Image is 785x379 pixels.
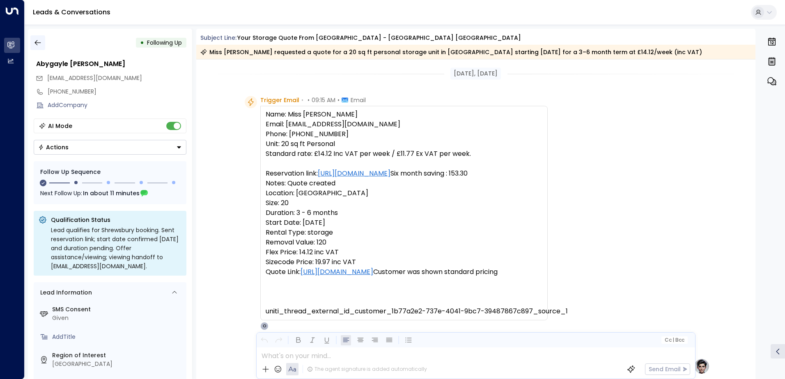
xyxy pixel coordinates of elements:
pre: Name: Miss [PERSON_NAME] Email: [EMAIL_ADDRESS][DOMAIN_NAME] Phone: [PHONE_NUMBER] Unit: 20 sq ft... [266,110,542,316]
div: Miss [PERSON_NAME] requested a quote for a 20 sq ft personal storage unit in [GEOGRAPHIC_DATA] st... [200,48,702,56]
div: AI Mode [48,122,72,130]
p: Qualification Status [51,216,181,224]
span: | [673,337,674,343]
span: [EMAIL_ADDRESS][DOMAIN_NAME] [47,74,142,82]
span: Email [351,96,366,104]
span: abygaylemillard@outlook.com [47,74,142,82]
span: • [337,96,340,104]
div: The agent signature is added automatically [307,365,427,373]
a: Leads & Conversations [33,7,110,17]
button: Cc|Bcc [661,336,687,344]
div: Button group with a nested menu [34,140,186,155]
span: Subject Line: [200,34,236,42]
a: [URL][DOMAIN_NAME] [301,267,373,277]
div: Lead qualifies for Shrewsbury booking. Sent reservation link; start date confirmed [DATE] and dur... [51,226,181,271]
div: [DATE], [DATE] [450,68,501,80]
button: Undo [259,335,269,345]
img: profile-logo.png [693,358,710,374]
div: AddTitle [52,333,183,341]
div: • [140,35,144,50]
div: Next Follow Up: [40,189,180,198]
span: • [308,96,310,104]
span: • [301,96,303,104]
div: Actions [38,144,69,151]
span: Following Up [147,39,182,47]
span: Trigger Email [260,96,299,104]
div: Lead Information [37,288,92,297]
div: Follow Up Sequence [40,168,180,176]
div: O [260,322,269,330]
label: Region of Interest [52,351,183,360]
button: Redo [273,335,284,345]
label: SMS Consent [52,305,183,314]
div: AddCompany [48,101,186,110]
span: Cc Bcc [664,337,684,343]
div: [PHONE_NUMBER] [48,87,186,96]
div: Given [52,314,183,322]
button: Actions [34,140,186,155]
div: Your storage quote from [GEOGRAPHIC_DATA] - [GEOGRAPHIC_DATA] [GEOGRAPHIC_DATA] [237,34,521,42]
div: [GEOGRAPHIC_DATA] [52,360,183,368]
div: Abygayle [PERSON_NAME] [36,59,186,69]
span: In about 11 minutes [83,189,140,198]
span: 09:15 AM [312,96,335,104]
a: [URL][DOMAIN_NAME] [318,169,390,178]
